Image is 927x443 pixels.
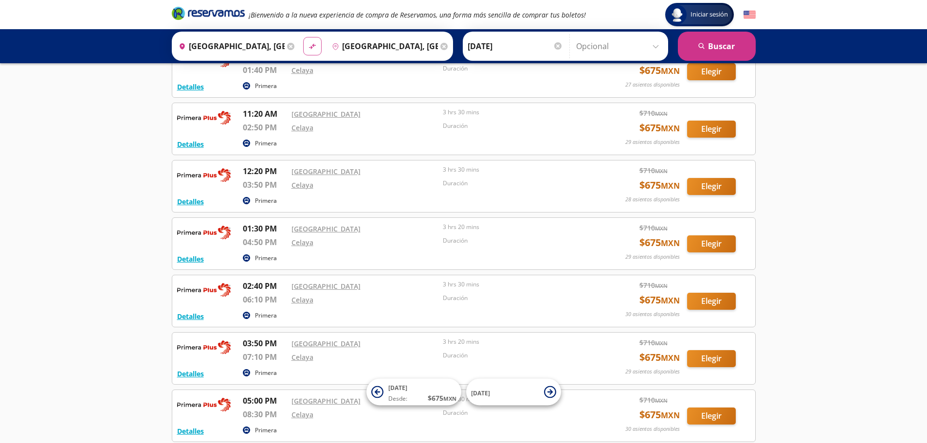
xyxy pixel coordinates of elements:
a: Brand Logo [172,6,245,23]
img: RESERVAMOS [177,395,231,414]
span: $ 710 [639,223,668,233]
button: Elegir [687,235,736,252]
img: RESERVAMOS [177,108,231,127]
button: [DATE]Desde:$675MXN [366,379,461,406]
p: Duración [443,64,590,73]
button: Detalles [177,82,204,92]
a: [GEOGRAPHIC_DATA] [291,224,361,233]
span: $ 710 [639,108,668,118]
em: ¡Bienvenido a la nueva experiencia de compra de Reservamos, una forma más sencilla de comprar tus... [249,10,586,19]
a: Celaya [291,66,313,75]
span: [DATE] [471,389,490,397]
p: 05:00 PM [243,395,287,407]
span: $ 675 [639,235,680,250]
p: Primera [255,139,277,148]
button: English [744,9,756,21]
p: 11:20 AM [243,108,287,120]
input: Buscar Destino [328,34,438,58]
small: MXN [661,353,680,363]
button: [DATE] [466,379,561,406]
p: 3 hrs 20 mins [443,223,590,231]
button: Buscar [678,32,756,61]
a: Celaya [291,353,313,362]
a: Celaya [291,295,313,304]
p: 01:40 PM [243,64,287,76]
input: Elegir Fecha [468,34,563,58]
p: 01:30 PM [243,223,287,234]
p: 29 asientos disponibles [625,138,680,146]
span: $ 675 [639,178,680,193]
button: Detalles [177,196,204,207]
small: MXN [655,225,668,232]
p: 3 hrs 20 mins [443,337,590,346]
button: Elegir [687,178,736,195]
span: $ 675 [639,350,680,365]
span: $ 710 [639,395,668,405]
small: MXN [661,410,680,421]
p: 3 hrs 30 mins [443,280,590,289]
p: Primera [255,426,277,435]
p: Primera [255,311,277,320]
small: MXN [655,167,668,175]
p: 03:50 PM [243,337,287,349]
img: RESERVAMOS [177,337,231,357]
p: Duración [443,236,590,245]
span: $ 710 [639,165,668,176]
p: 08:30 PM [243,408,287,420]
p: 02:40 PM [243,280,287,292]
button: Elegir [687,121,736,138]
small: MXN [655,339,668,347]
p: Duración [443,122,590,130]
p: Primera [255,196,277,205]
a: [GEOGRAPHIC_DATA] [291,167,361,176]
span: $ 675 [428,393,456,403]
span: $ 710 [639,337,668,348]
img: RESERVAMOS [177,280,231,300]
small: MXN [661,238,680,248]
a: Celaya [291,180,313,190]
a: [GEOGRAPHIC_DATA] [291,396,361,406]
span: $ 675 [639,63,680,78]
small: MXN [655,110,668,117]
span: $ 675 [639,408,680,422]
p: 29 asientos disponibles [625,253,680,261]
span: Desde: [388,394,407,403]
input: Buscar Origen [175,34,285,58]
span: $ 675 [639,121,680,135]
small: MXN [661,180,680,191]
p: Primera [255,82,277,90]
p: 28 asientos disponibles [625,195,680,204]
button: Elegir [687,350,736,367]
p: 27 asientos disponibles [625,81,680,89]
span: Iniciar sesión [687,10,732,19]
a: Celaya [291,123,313,132]
span: $ 675 [639,293,680,307]
a: [GEOGRAPHIC_DATA] [291,109,361,119]
span: [DATE] [388,384,407,392]
p: 04:50 PM [243,236,287,248]
a: Celaya [291,238,313,247]
p: 03:50 PM [243,179,287,191]
p: Primera [255,254,277,263]
p: 3 hrs 30 mins [443,165,590,174]
button: Elegir [687,63,736,80]
i: Brand Logo [172,6,245,20]
small: MXN [655,397,668,404]
button: Detalles [177,311,204,321]
p: Duración [443,294,590,302]
small: MXN [655,282,668,289]
span: $ 710 [639,280,668,290]
small: MXN [661,123,680,134]
p: 3 hrs 30 mins [443,108,590,117]
input: Opcional [576,34,663,58]
p: 30 asientos disponibles [625,425,680,433]
a: [GEOGRAPHIC_DATA] [291,282,361,291]
button: Elegir [687,408,736,425]
button: Elegir [687,293,736,310]
small: MXN [661,66,680,76]
img: RESERVAMOS [177,165,231,185]
button: Detalles [177,426,204,436]
p: Duración [443,351,590,360]
p: 07:10 PM [243,351,287,363]
p: Primera [255,369,277,377]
